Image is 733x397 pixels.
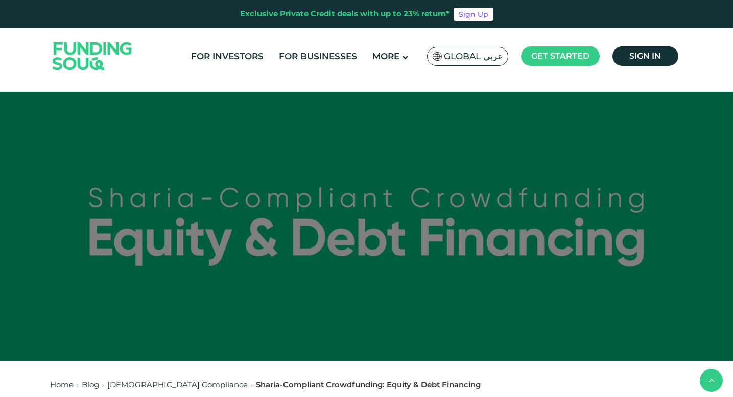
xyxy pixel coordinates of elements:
span: Sign in [629,51,661,61]
button: back [700,369,723,392]
a: Blog [82,380,99,389]
a: [DEMOGRAPHIC_DATA] Compliance [107,380,248,389]
a: Sign Up [454,8,493,21]
span: Get started [531,51,589,61]
img: Logo [42,30,143,82]
div: Exclusive Private Credit deals with up to 23% return* [240,8,450,20]
span: Global عربي [444,51,503,62]
a: For Investors [188,48,266,65]
a: Home [50,380,74,389]
img: SA Flag [433,52,442,61]
span: More [372,51,399,61]
a: For Businesses [276,48,360,65]
div: Sharia-Compliant Crowdfunding: Equity & Debt Financing [256,379,481,391]
a: Sign in [612,46,678,66]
